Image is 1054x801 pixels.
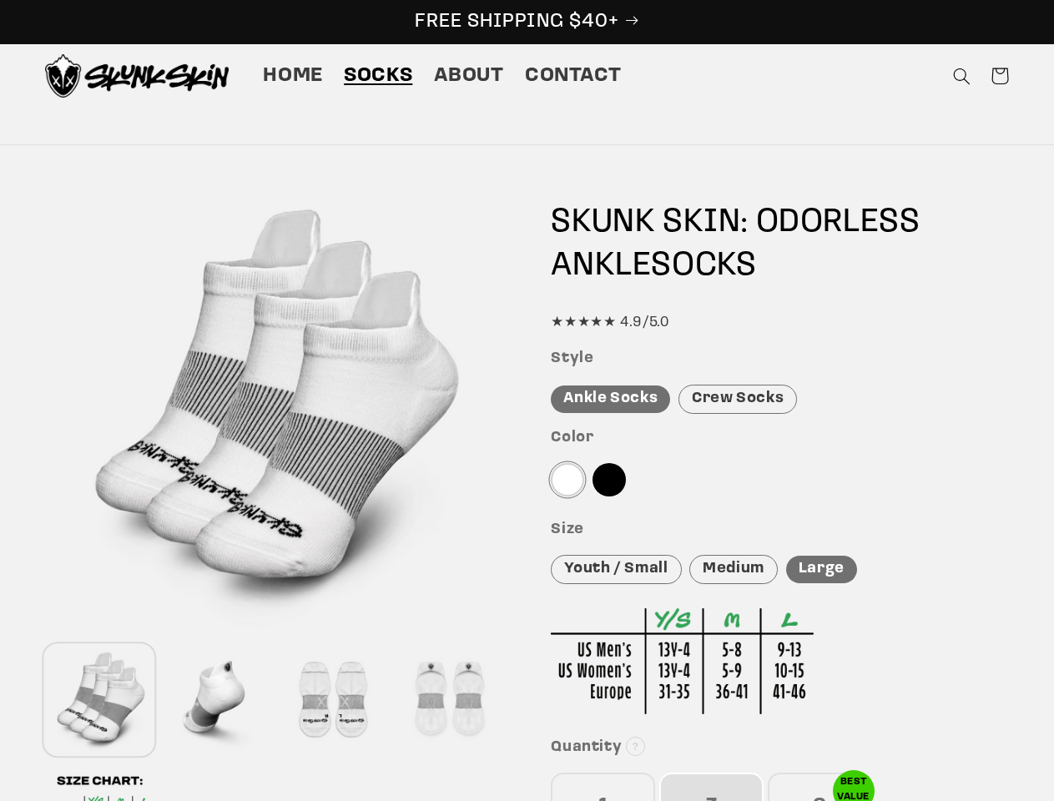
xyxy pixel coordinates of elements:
[423,53,514,99] a: About
[525,63,621,89] span: Contact
[551,350,1009,369] h3: Style
[514,53,632,99] a: Contact
[551,555,681,584] div: Youth / Small
[551,249,651,283] span: ANKLE
[434,63,504,89] span: About
[551,385,670,413] div: Ankle Socks
[689,555,778,584] div: Medium
[551,521,1009,540] h3: Size
[45,54,229,98] img: Skunk Skin Anti-Odor Socks.
[551,310,1009,335] div: ★★★★★ 4.9/5.0
[786,556,857,583] div: Large
[253,53,334,99] a: Home
[551,608,814,714] img: Sizing Chart
[18,9,1036,35] p: FREE SHIPPING $40+
[942,57,981,95] summary: Search
[334,53,423,99] a: Socks
[263,63,323,89] span: Home
[551,201,1009,288] h1: SKUNK SKIN: ODORLESS SOCKS
[678,385,797,414] div: Crew Socks
[344,63,412,89] span: Socks
[551,738,1009,758] h3: Quantity
[551,429,1009,448] h3: Color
